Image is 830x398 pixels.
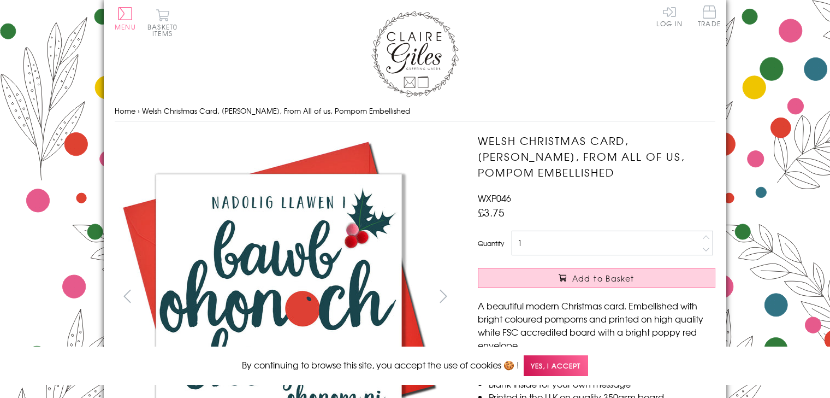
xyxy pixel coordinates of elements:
button: next [431,284,456,308]
button: prev [115,284,139,308]
p: A beautiful modern Christmas card. Embellished with bright coloured pompoms and printed on high q... [478,299,715,352]
span: › [138,106,140,116]
img: Claire Giles Greetings Cards [371,11,459,97]
nav: breadcrumbs [115,100,715,122]
span: £3.75 [478,204,505,220]
span: WXP046 [478,191,511,204]
span: Menu [115,22,136,32]
span: Add to Basket [572,273,635,284]
a: Log In [656,5,683,27]
span: 0 items [152,22,177,38]
h1: Welsh Christmas Card, [PERSON_NAME], From All of us, Pompom Embellished [478,133,715,180]
span: Yes, I accept [524,355,588,377]
span: Trade [698,5,721,27]
button: Add to Basket [478,268,715,288]
a: Home [115,106,135,116]
label: Quantity [478,238,504,248]
button: Basket0 items [147,9,177,37]
a: Trade [698,5,721,29]
button: Menu [115,7,136,30]
span: Welsh Christmas Card, [PERSON_NAME], From All of us, Pompom Embellished [142,106,410,116]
